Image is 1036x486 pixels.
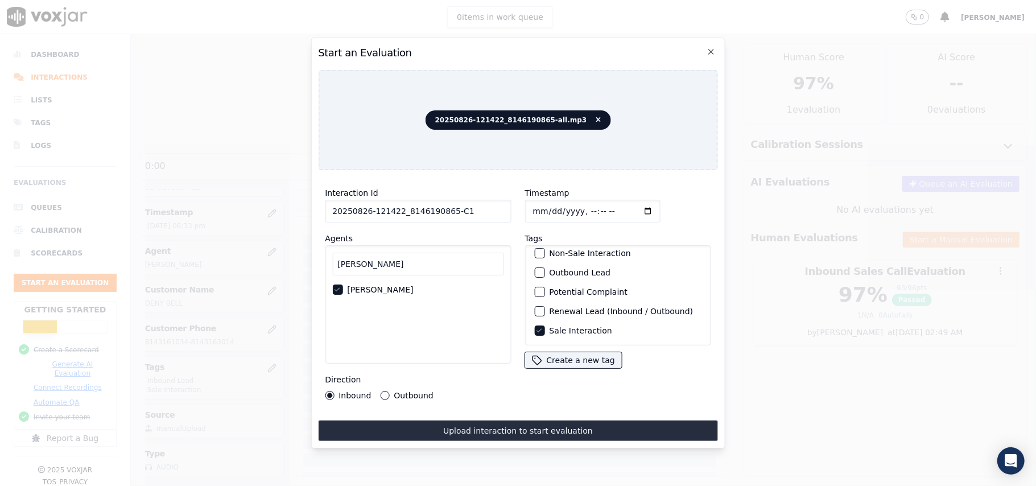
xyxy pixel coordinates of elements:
[332,253,503,275] input: Search Agents...
[394,392,433,399] label: Outbound
[318,45,717,61] h2: Start an Evaluation
[318,421,717,441] button: Upload interaction to start evaluation
[325,200,511,223] input: reference id, file name, etc
[549,327,612,335] label: Sale Interaction
[347,286,413,294] label: [PERSON_NAME]
[325,234,353,243] label: Agents
[525,234,542,243] label: Tags
[325,375,361,384] label: Direction
[549,288,627,296] label: Potential Complaint
[549,269,610,277] label: Outbound Lead
[549,307,693,315] label: Renewal Lead (Inbound / Outbound)
[997,447,1025,475] div: Open Intercom Messenger
[325,188,378,197] label: Interaction Id
[525,352,621,368] button: Create a new tag
[426,110,611,130] span: 20250826-121422_8146190865-all.mp3
[339,392,371,399] label: Inbound
[549,249,630,257] label: Non-Sale Interaction
[525,188,569,197] label: Timestamp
